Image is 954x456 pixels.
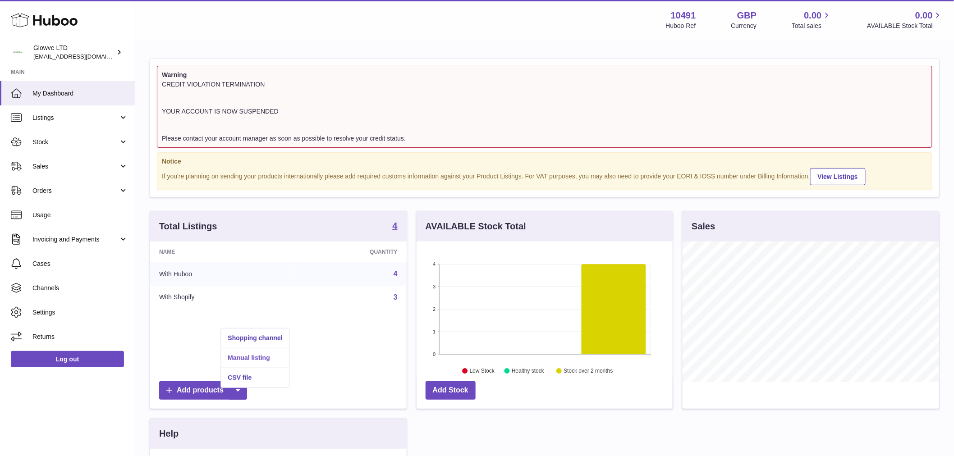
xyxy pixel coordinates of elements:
strong: 10491 [671,9,696,22]
text: 1 [433,329,436,334]
a: Shopping channel [221,328,289,348]
a: 0.00 Total sales [792,9,832,30]
text: Stock over 2 months [564,368,613,374]
span: Listings [32,114,119,122]
a: 4 [393,221,398,232]
span: Sales [32,162,119,171]
strong: Notice [162,157,927,166]
div: Glowve LTD [33,44,115,61]
a: Log out [11,351,124,367]
text: 2 [433,306,436,312]
text: Low Stock [470,368,495,374]
span: Orders [32,187,119,195]
h3: Total Listings [159,220,217,233]
td: With Huboo [150,262,289,286]
a: CSV file [221,368,289,388]
a: Manual listing [221,348,289,368]
td: With Shopify [150,286,289,309]
h3: Help [159,428,179,440]
span: Cases [32,260,128,268]
span: 0.00 [804,9,822,22]
strong: GBP [737,9,757,22]
strong: 4 [393,221,398,230]
text: 4 [433,261,436,267]
div: If you're planning on sending your products internationally please add required customs informati... [162,167,927,185]
th: Name [150,242,289,262]
span: Invoicing and Payments [32,235,119,244]
span: Stock [32,138,119,146]
span: My Dashboard [32,89,128,98]
text: 3 [433,284,436,289]
strong: Warning [162,71,927,79]
text: Healthy stock [512,368,545,374]
a: 0.00 AVAILABLE Stock Total [867,9,943,30]
span: Channels [32,284,128,292]
a: 4 [394,270,398,278]
div: Currency [731,22,757,30]
a: View Listings [810,168,866,185]
text: 0 [433,351,436,357]
th: Quantity [289,242,407,262]
span: Settings [32,308,128,317]
a: Add Stock [426,381,476,400]
a: Add products [159,381,247,400]
span: [EMAIL_ADDRESS][DOMAIN_NAME] [33,53,133,60]
div: Huboo Ref [666,22,696,30]
span: 0.00 [915,9,933,22]
a: 3 [394,293,398,301]
span: Usage [32,211,128,219]
span: Total sales [792,22,832,30]
h3: Sales [692,220,715,233]
span: AVAILABLE Stock Total [867,22,943,30]
div: CREDIT VIOLATION TERMINATION YOUR ACCOUNT IS NOW SUSPENDED Please contact your account manager as... [162,80,927,143]
span: Returns [32,333,128,341]
img: internalAdmin-10491@internal.huboo.com [11,46,24,59]
h3: AVAILABLE Stock Total [426,220,526,233]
